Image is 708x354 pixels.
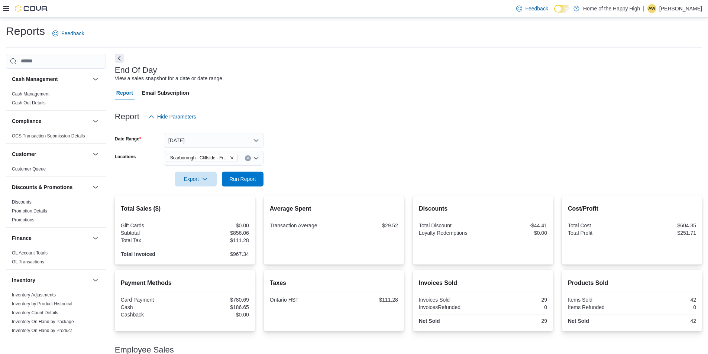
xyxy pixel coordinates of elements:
div: Loyalty Redemptions [419,230,482,236]
button: Customer [91,150,100,159]
strong: Total Invoiced [121,251,155,257]
div: Total Cost [568,223,631,228]
a: GL Transactions [12,259,44,264]
div: $251.71 [633,230,696,236]
h3: End Of Day [115,66,157,75]
span: AW [648,4,655,13]
h2: Taxes [270,279,398,288]
button: Finance [91,234,100,243]
button: Compliance [12,117,90,125]
span: Export [180,172,212,186]
div: $29.52 [335,223,398,228]
strong: Net Sold [568,318,589,324]
button: Compliance [91,117,100,126]
h2: Average Spent [270,204,398,213]
h3: Discounts & Promotions [12,184,72,191]
a: Inventory by Product Historical [12,301,72,306]
label: Locations [115,154,136,160]
button: Inventory [91,276,100,285]
span: Scarborough - Cliffside - Friendly Stranger [170,154,228,162]
span: OCS Transaction Submission Details [12,133,85,139]
button: Export [175,172,217,186]
button: Next [115,54,124,63]
div: Discounts & Promotions [6,198,106,227]
p: [PERSON_NAME] [659,4,702,13]
a: Inventory On Hand by Product [12,328,72,333]
button: Hide Parameters [145,109,199,124]
div: 42 [633,297,696,303]
a: Feedback [513,1,551,16]
div: Cash Management [6,90,106,110]
div: View a sales snapshot for a date or date range. [115,75,224,82]
div: 29 [484,297,547,303]
h3: Customer [12,150,36,158]
h3: Compliance [12,117,41,125]
div: Compliance [6,131,106,143]
h2: Products Sold [568,279,696,288]
span: Discounts [12,199,32,205]
div: 0 [484,304,547,310]
h2: Cost/Profit [568,204,696,213]
div: Subtotal [121,230,184,236]
div: $780.69 [186,297,249,303]
div: Total Discount [419,223,482,228]
button: Inventory [12,276,90,284]
span: Report [116,85,133,100]
div: 29 [484,318,547,324]
a: Promotions [12,217,35,223]
button: Open list of options [253,155,259,161]
div: Transaction Average [270,223,333,228]
div: $604.35 [633,223,696,228]
span: Inventory On Hand by Product [12,328,72,334]
a: Inventory On Hand by Package [12,319,74,324]
h3: Inventory [12,276,35,284]
a: Cash Out Details [12,100,46,105]
a: Inventory Count Details [12,310,58,315]
a: GL Account Totals [12,250,48,256]
h3: Finance [12,234,32,242]
img: Cova [15,5,48,12]
h2: Invoices Sold [419,279,547,288]
a: Discounts [12,199,32,205]
div: Ontario HST [270,297,333,303]
span: Inventory Count Details [12,310,58,316]
div: $111.28 [186,237,249,243]
div: Items Sold [568,297,631,303]
div: -$44.41 [484,223,547,228]
h3: Cash Management [12,75,58,83]
div: Finance [6,249,106,269]
div: Card Payment [121,297,184,303]
button: Run Report [222,172,264,186]
div: $111.28 [335,297,398,303]
input: Dark Mode [554,5,570,13]
h2: Payment Methods [121,279,249,288]
div: Cash [121,304,184,310]
button: [DATE] [164,133,264,148]
p: Home of the Happy High [583,4,640,13]
div: $0.00 [186,223,249,228]
button: Clear input [245,155,251,161]
div: Invoices Sold [419,297,482,303]
p: | [643,4,644,13]
div: Gift Cards [121,223,184,228]
span: Run Report [229,175,256,183]
button: Cash Management [12,75,90,83]
span: Customer Queue [12,166,46,172]
div: $0.00 [484,230,547,236]
a: Cash Management [12,91,49,97]
button: Cash Management [91,75,100,84]
strong: Net Sold [419,318,440,324]
h2: Discounts [419,204,547,213]
div: $186.65 [186,304,249,310]
h1: Reports [6,24,45,39]
span: Scarborough - Cliffside - Friendly Stranger [167,154,237,162]
span: Feedback [525,5,548,12]
h3: Report [115,112,139,121]
div: $967.34 [186,251,249,257]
